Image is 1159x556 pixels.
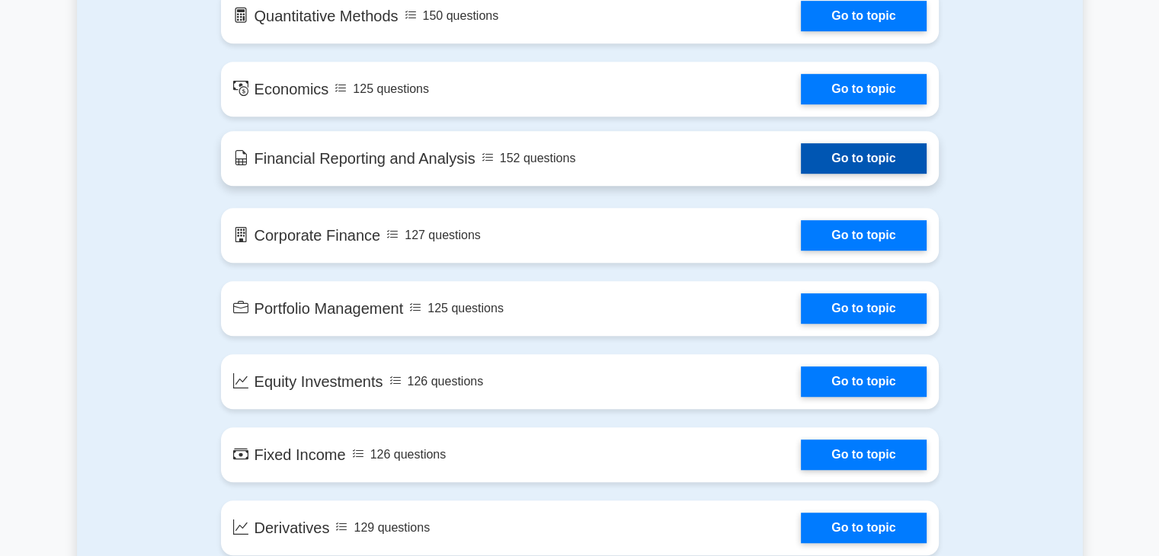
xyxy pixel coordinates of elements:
a: Go to topic [801,220,926,251]
a: Go to topic [801,366,926,397]
a: Go to topic [801,293,926,324]
a: Go to topic [801,513,926,543]
a: Go to topic [801,439,926,470]
a: Go to topic [801,74,926,104]
a: Go to topic [801,1,926,31]
a: Go to topic [801,143,926,174]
